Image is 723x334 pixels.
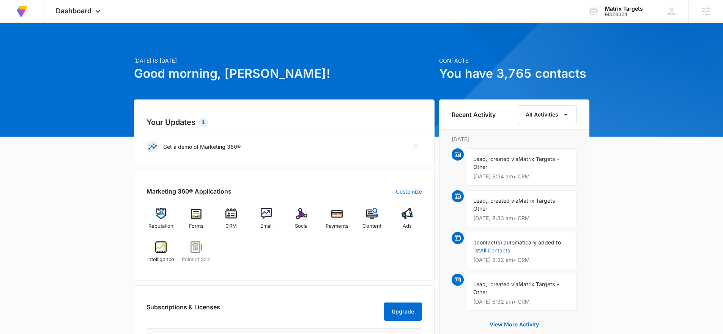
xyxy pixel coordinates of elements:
[384,302,422,321] button: Upgrade
[146,117,422,128] h2: Your Updates
[198,118,208,127] div: 1
[473,281,487,287] span: Lead,
[134,57,435,65] p: [DATE] is [DATE]
[322,208,351,235] a: Payments
[439,65,589,83] h1: You have 3,765 contacts
[217,208,246,235] a: CRM
[225,222,237,230] span: CRM
[487,156,518,162] span: , created via
[393,208,422,235] a: Ads
[410,140,422,153] button: Close
[181,241,211,269] a: Point of Sale
[362,222,381,230] span: Content
[480,247,510,254] a: All Contacts
[605,12,643,17] div: account id
[473,257,570,263] p: [DATE] 8:32 am • CRM
[15,5,29,18] img: Volusion
[56,7,91,15] span: Dashboard
[326,222,348,230] span: Payments
[189,222,203,230] span: Forms
[146,241,176,269] a: Intelligence
[487,197,518,204] span: , created via
[146,302,220,318] h2: Subscriptions & Licenses
[473,216,570,221] p: [DATE] 8:33 am • CRM
[252,208,281,235] a: Email
[473,239,477,246] span: 1
[146,187,232,196] h2: Marketing 360® Applications
[452,110,496,119] h6: Recent Activity
[358,208,387,235] a: Content
[147,256,174,263] span: Intelligence
[473,239,561,254] span: contact(s) automatically added to list
[182,256,211,263] span: Point of Sale
[146,208,176,235] a: Reputation
[439,57,589,65] p: Contacts
[482,315,547,334] button: View More Activity
[403,222,412,230] span: Ads
[452,135,577,143] p: [DATE]
[473,156,487,162] span: Lead,
[287,208,317,235] a: Social
[148,222,173,230] span: Reputation
[163,143,241,151] p: Get a demo of Marketing 360®
[260,222,273,230] span: Email
[396,187,422,195] a: Customize
[134,65,435,83] h1: Good morning, [PERSON_NAME]!
[473,174,570,179] p: [DATE] 8:34 am • CRM
[605,6,643,12] div: account name
[518,105,577,124] button: All Activities
[473,197,487,204] span: Lead,
[473,299,570,304] p: [DATE] 8:32 am • CRM
[487,281,518,287] span: , created via
[295,222,309,230] span: Social
[181,208,211,235] a: Forms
